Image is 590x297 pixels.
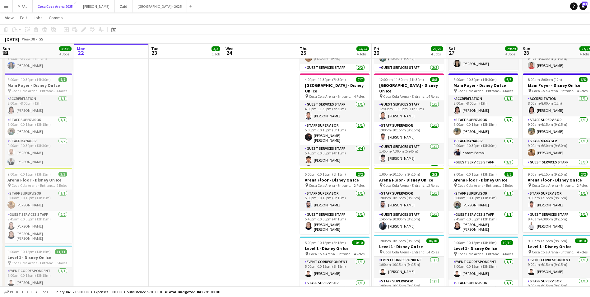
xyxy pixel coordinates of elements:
[579,172,588,177] span: 2/2
[300,46,308,51] span: Thu
[523,46,530,51] span: Sun
[448,168,518,234] app-job-card: 9:00am-10:15pm (13h15m)2/2Arena Floor - Disney On Ice Coca Cola Arena - Entrance F2 RolesStaff Su...
[352,240,365,245] span: 10/10
[577,88,588,93] span: 4 Roles
[374,82,444,94] h3: [GEOGRAPHIC_DATA] - Disney On Ice
[305,172,346,177] span: 5:00pm-10:15pm (5h15m)
[356,46,369,51] span: 24/24
[5,36,19,42] div: [DATE]
[577,183,588,188] span: 2 Roles
[31,14,45,22] a: Jobs
[448,258,518,280] app-card-role: Event Correspondent1/19:00am-10:15pm (13h15m)[PERSON_NAME]
[448,82,518,88] h3: Main Foyer - Disney On Ice
[39,37,45,41] div: GST
[448,49,455,56] span: 27
[448,73,518,166] app-job-card: 8:00am-10:30pm (14h30m)6/6Main Foyer - Disney On Ice Coca Cola Arena - Entrance F4 RolesAccredita...
[2,211,72,243] app-card-role: Guest Services Staff2/29:45am-10:00pm (12h15m)[PERSON_NAME][PERSON_NAME] [PERSON_NAME]
[448,116,518,138] app-card-role: Staff Supervisor1/19:00am-10:15pm (13h15m)[PERSON_NAME]
[300,190,369,211] app-card-role: Staff Supervisor1/15:00pm-10:15pm (5h15m)[PERSON_NAME]
[2,82,72,88] h3: Main Foyer - Disney On Ice
[150,49,158,56] span: 23
[300,82,369,94] h3: [GEOGRAPHIC_DATA] - Disney On Ice
[2,168,72,243] app-job-card: 9:00am-10:15pm (13h15m)3/3Arena Floor - Disney On Ice Coca Cola Arena - Entrance F2 RolesStaff Su...
[2,73,72,166] div: 8:00am-10:30pm (14h30m)7/7Main Foyer - Disney On Ice Coca Cola Arena - Entrance F4 RolesAccredita...
[383,94,428,99] span: Coca Cola Arena - Entrance F
[7,172,51,177] span: 9:00am-10:15pm (13h15m)
[448,177,518,183] h3: Arena Floor - Disney On Ice
[448,211,518,234] app-card-role: Guest Services Staff1/19:45am-10:00pm (12h15m)[PERSON_NAME] [PERSON_NAME]
[309,183,354,188] span: Coca Cola Arena - Entrance F
[503,252,513,256] span: 4 Roles
[300,122,369,145] app-card-role: Staff Supervisor1/15:00pm-10:15pm (5h15m)[PERSON_NAME] [PERSON_NAME]
[17,14,30,22] a: Edit
[21,37,36,41] span: Week 38
[453,240,497,245] span: 9:00am-10:15pm (13h15m)
[2,255,72,260] h3: Level 1 - Disney On Ice
[448,49,518,70] app-card-role: Guest Services Staff1/19:45am-5:30pm (7h45m)[PERSON_NAME]
[33,15,43,21] span: Jobs
[532,250,577,254] span: Coca Cola Arena - Entrance F
[309,252,354,256] span: Coca Cola Arena - Entrance F
[374,73,444,166] app-job-card: 12:00pm-11:30pm (11h30m)8/8[GEOGRAPHIC_DATA] - Disney On Ice Coca Cola Arena - Entrance F4 RolesG...
[374,168,444,232] app-job-card: 1:00pm-10:15pm (9h15m)2/2Arena Floor - Disney On Ice Coca Cola Arena - Entrance F2 RolesStaff Sup...
[300,211,369,234] app-card-role: Guest Services Staff1/15:45pm-10:00pm (4h15m)[PERSON_NAME] [PERSON_NAME]
[76,49,86,56] span: 22
[300,177,369,183] h3: Arena Floor - Disney On Ice
[300,258,369,280] app-card-role: Event Correspondent1/15:00pm-10:15pm (5h15m)[PERSON_NAME]
[577,250,588,254] span: 4 Roles
[151,46,158,51] span: Tue
[532,88,577,93] span: Coca Cola Arena - Entrance F
[374,46,379,51] span: Fri
[305,77,346,82] span: 4:00pm-11:30pm (7h30m)
[7,77,51,82] span: 8:00am-10:30pm (14h30m)
[503,88,513,93] span: 4 Roles
[13,0,33,12] button: MIRAL
[7,249,51,254] span: 9:00am-10:15pm (13h15m)
[2,267,72,289] app-card-role: Event Correspondent1/19:00am-10:15pm (13h15m)[PERSON_NAME]
[505,52,517,56] div: 4 Jobs
[354,252,365,256] span: 4 Roles
[212,52,220,56] div: 1 Job
[356,77,365,82] span: 7/7
[59,52,71,56] div: 4 Jobs
[373,49,379,56] span: 26
[34,290,49,294] span: All jobs
[528,77,562,82] span: 8:00am-8:00pm (12h)
[57,261,67,265] span: 5 Roles
[528,172,567,177] span: 9:00am-6:15pm (9h15m)
[374,211,444,232] app-card-role: Guest Services Staff1/11:45pm-10:00pm (8h15m)[PERSON_NAME]
[431,46,443,51] span: 25/25
[55,249,67,254] span: 11/11
[211,46,220,51] span: 3/3
[458,252,503,256] span: Coca Cola Arena - Entrance F
[383,250,428,254] span: Coca Cola Arena - Entrance F
[448,159,518,198] app-card-role: Guest Services Staff3/39:45am-10:00pm (12h15m)
[58,172,67,177] span: 3/3
[2,190,72,211] app-card-role: Staff Supervisor1/19:00am-10:15pm (13h15m)[PERSON_NAME]
[12,183,57,188] span: Coca Cola Arena - Entrance F
[57,88,67,93] span: 4 Roles
[225,46,234,51] span: Wed
[2,116,72,138] app-card-role: Staff Supervisor1/19:00am-10:15pm (13h15m)[PERSON_NAME]
[579,77,588,82] span: 6/6
[504,172,513,177] span: 2/2
[505,46,518,51] span: 29/29
[77,46,86,51] span: Mon
[582,2,588,6] span: 289
[448,190,518,211] app-card-role: Staff Supervisor1/19:00am-10:15pm (13h15m)[PERSON_NAME]
[2,138,72,168] app-card-role: Staff Manager2/29:00am-10:30pm (13h30m)[PERSON_NAME][PERSON_NAME]
[300,73,369,166] app-job-card: 4:00pm-11:30pm (7h30m)7/7[GEOGRAPHIC_DATA] - Disney On Ice Coca Cola Arena - Entrance F4 RolesGue...
[2,49,10,56] span: 21
[5,15,14,21] span: View
[522,49,530,56] span: 28
[379,172,420,177] span: 1:00pm-10:15pm (9h15m)
[458,183,503,188] span: Coca Cola Arena - Entrance F
[300,101,369,122] app-card-role: Guest Services Staff1/14:00pm-11:30pm (7h30m)[PERSON_NAME]
[12,88,57,93] span: Coca Cola Arena - Entrance F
